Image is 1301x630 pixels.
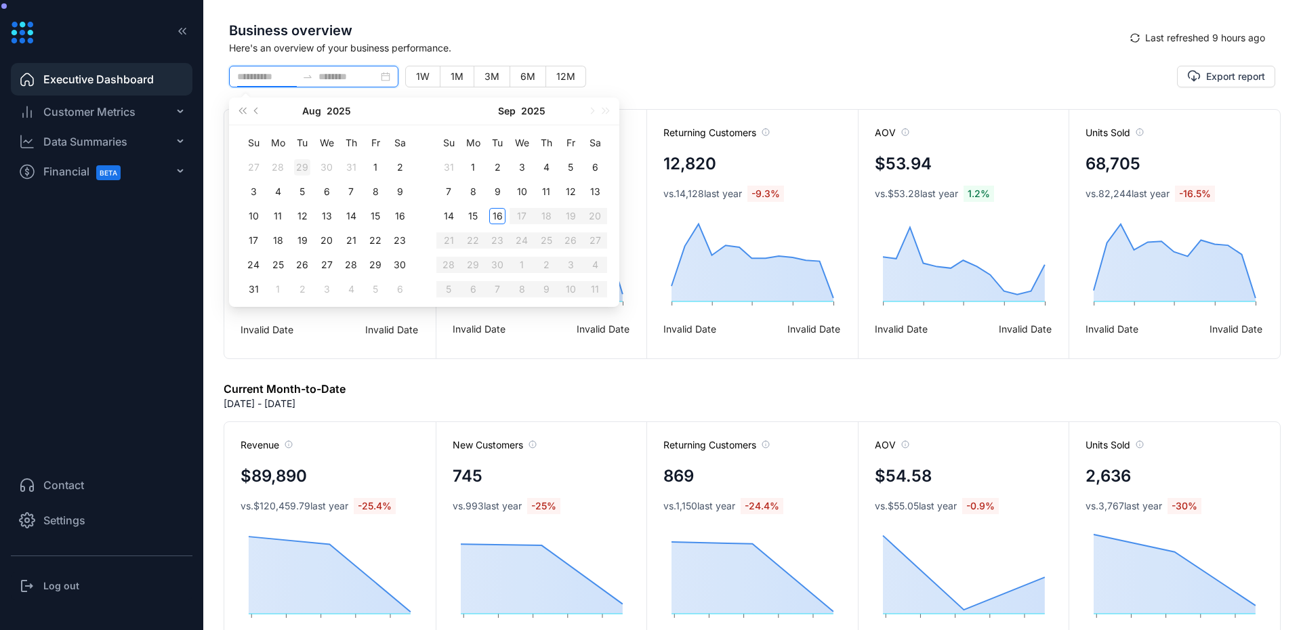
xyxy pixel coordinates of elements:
[587,159,603,175] div: 6
[270,159,286,175] div: 28
[1086,187,1170,201] span: vs. 82,244 last year
[556,70,575,82] span: 12M
[453,438,537,452] span: New Customers
[302,71,313,82] span: to
[339,228,363,253] td: 2025-08-21
[451,70,463,82] span: 1M
[520,70,535,82] span: 6M
[339,277,363,301] td: 2025-09-04
[245,257,262,273] div: 24
[241,499,348,513] span: vs. $120,459.79 last year
[962,498,999,514] span: -0.9 %
[290,155,314,180] td: 2025-07-29
[416,70,430,82] span: 1W
[538,184,554,200] div: 11
[266,155,290,180] td: 2025-07-28
[534,180,558,204] td: 2025-09-11
[392,257,408,273] div: 30
[558,131,583,155] th: Fr
[339,155,363,180] td: 2025-07-31
[514,184,530,200] div: 10
[339,131,363,155] th: Th
[314,253,339,277] td: 2025-08-27
[514,159,530,175] div: 3
[241,322,293,337] span: Invalid Date
[388,228,412,253] td: 2025-08-23
[392,159,408,175] div: 2
[343,232,359,249] div: 21
[245,281,262,297] div: 31
[583,180,607,204] td: 2025-09-13
[266,228,290,253] td: 2025-08-18
[290,277,314,301] td: 2025-09-02
[270,257,286,273] div: 25
[465,208,481,224] div: 15
[875,464,932,488] h4: $54.58
[562,159,579,175] div: 5
[1210,322,1262,336] span: Invalid Date
[1130,33,1140,43] span: sync
[663,126,770,140] span: Returning Customers
[1086,438,1144,452] span: Units Sold
[558,155,583,180] td: 2025-09-05
[1086,152,1140,176] h4: 68,705
[339,253,363,277] td: 2025-08-28
[314,228,339,253] td: 2025-08-20
[1086,126,1144,140] span: Units Sold
[1145,30,1265,45] span: Last refreshed 9 hours ago
[290,253,314,277] td: 2025-08-26
[1177,66,1275,87] button: Export report
[294,184,310,200] div: 5
[343,281,359,297] div: 4
[461,180,485,204] td: 2025-09-08
[392,184,408,200] div: 9
[875,499,957,513] span: vs. $55.05 last year
[318,257,335,273] div: 27
[663,438,770,452] span: Returning Customers
[43,71,154,87] span: Executive Dashboard
[314,155,339,180] td: 2025-07-30
[241,180,266,204] td: 2025-08-03
[392,232,408,249] div: 23
[314,204,339,228] td: 2025-08-13
[43,104,136,120] span: Customer Metrics
[388,131,412,155] th: Sa
[484,70,499,82] span: 3M
[266,180,290,204] td: 2025-08-04
[787,322,840,336] span: Invalid Date
[453,499,522,513] span: vs. 993 last year
[43,133,127,150] div: Data Summaries
[43,156,133,187] span: Financial
[96,165,121,180] span: BETA
[241,155,266,180] td: 2025-07-27
[318,281,335,297] div: 3
[663,499,735,513] span: vs. 1,150 last year
[367,232,384,249] div: 22
[1175,186,1215,202] span: -16.5 %
[392,281,408,297] div: 6
[485,131,510,155] th: Tu
[663,464,694,488] h4: 869
[229,20,1120,41] span: Business overview
[363,277,388,301] td: 2025-09-05
[241,131,266,155] th: Su
[367,281,384,297] div: 5
[388,204,412,228] td: 2025-08-16
[241,438,293,452] span: Revenue
[388,277,412,301] td: 2025-09-06
[314,131,339,155] th: We
[436,204,461,228] td: 2025-09-14
[527,498,560,514] span: -25 %
[964,186,994,202] span: 1.2 %
[587,184,603,200] div: 13
[245,184,262,200] div: 3
[583,155,607,180] td: 2025-09-06
[1086,499,1162,513] span: vs. 3,767 last year
[339,204,363,228] td: 2025-08-14
[388,180,412,204] td: 2025-08-09
[294,208,310,224] div: 12
[388,155,412,180] td: 2025-08-02
[363,155,388,180] td: 2025-08-01
[354,498,396,514] span: -25.4 %
[294,281,310,297] div: 2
